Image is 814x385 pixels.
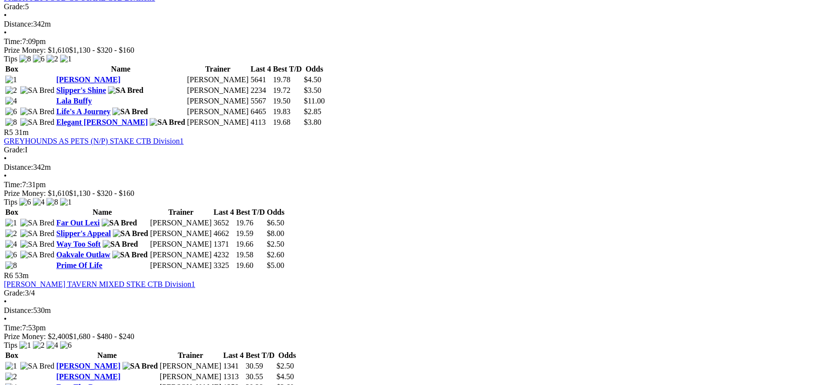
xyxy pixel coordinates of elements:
[4,332,810,341] div: Prize Money: $2,400
[213,207,234,217] th: Last 4
[4,315,7,323] span: •
[304,107,321,116] span: $2.85
[266,207,285,217] th: Odds
[46,198,58,207] img: 8
[69,189,135,197] span: $1,130 - $320 - $160
[20,251,55,259] img: SA Bred
[123,362,158,370] img: SA Bred
[56,97,92,105] a: Lala Buffy
[56,64,185,74] th: Name
[235,239,265,249] td: 19.66
[4,137,184,145] a: GREYHOUNDS AS PETS (N/P) STAKE CTB Division1
[150,207,212,217] th: Trainer
[19,55,31,63] img: 8
[4,324,810,332] div: 7:53pm
[235,218,265,228] td: 19.76
[304,75,321,84] span: $4.50
[267,219,284,227] span: $6.50
[273,86,303,95] td: 19.72
[108,86,143,95] img: SA Bred
[69,332,135,341] span: $1,680 - $480 - $240
[19,198,31,207] img: 6
[213,250,234,260] td: 4232
[46,55,58,63] img: 2
[56,362,120,370] a: [PERSON_NAME]
[113,229,148,238] img: SA Bred
[56,261,102,269] a: Prime Of Life
[4,180,22,189] span: Time:
[273,96,303,106] td: 19.50
[267,261,284,269] span: $5.00
[60,341,72,350] img: 6
[276,351,298,360] th: Odds
[245,372,275,382] td: 30.55
[33,198,45,207] img: 4
[20,362,55,370] img: SA Bred
[213,239,234,249] td: 1371
[250,96,271,106] td: 5567
[19,341,31,350] img: 1
[213,261,234,270] td: 3325
[267,251,284,259] span: $2.60
[4,146,25,154] span: Grade:
[4,289,25,297] span: Grade:
[159,372,222,382] td: [PERSON_NAME]
[46,341,58,350] img: 4
[186,118,249,127] td: [PERSON_NAME]
[56,207,149,217] th: Name
[267,229,284,237] span: $8.00
[159,351,222,360] th: Trainer
[303,64,325,74] th: Odds
[150,118,185,127] img: SA Bred
[273,64,303,74] th: Best T/D
[5,240,17,249] img: 4
[4,163,810,172] div: 342m
[223,361,244,371] td: 1341
[5,208,18,216] span: Box
[186,96,249,106] td: [PERSON_NAME]
[56,86,106,94] a: Slipper's Shine
[150,218,212,228] td: [PERSON_NAME]
[4,172,7,180] span: •
[5,107,17,116] img: 6
[20,86,55,95] img: SA Bred
[4,306,33,314] span: Distance:
[186,107,249,117] td: [PERSON_NAME]
[4,280,195,288] a: [PERSON_NAME] TAVERN MIXED STKE CTB Division1
[60,55,72,63] img: 1
[56,75,120,84] a: [PERSON_NAME]
[5,351,18,359] span: Box
[56,351,158,360] th: Name
[5,229,17,238] img: 2
[4,271,13,280] span: R6
[235,207,265,217] th: Best T/D
[56,229,110,237] a: Slipper's Appeal
[150,229,212,238] td: [PERSON_NAME]
[20,118,55,127] img: SA Bred
[20,229,55,238] img: SA Bred
[112,107,148,116] img: SA Bred
[33,55,45,63] img: 6
[213,229,234,238] td: 4662
[267,240,284,248] span: $2.50
[4,306,810,315] div: 530m
[245,351,275,360] th: Best T/D
[103,240,138,249] img: SA Bred
[250,86,271,95] td: 2234
[150,261,212,270] td: [PERSON_NAME]
[4,341,17,349] span: Tips
[56,219,99,227] a: Far Out Lexi
[235,250,265,260] td: 19.58
[56,118,148,126] a: Elegant [PERSON_NAME]
[5,362,17,370] img: 1
[273,118,303,127] td: 19.68
[304,97,324,105] span: $11.00
[15,271,29,280] span: 53m
[4,180,810,189] div: 7:31pm
[5,65,18,73] span: Box
[304,86,321,94] span: $3.50
[4,189,810,198] div: Prize Money: $1,610
[4,289,810,297] div: 3/4
[235,261,265,270] td: 19.60
[223,351,244,360] th: Last 4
